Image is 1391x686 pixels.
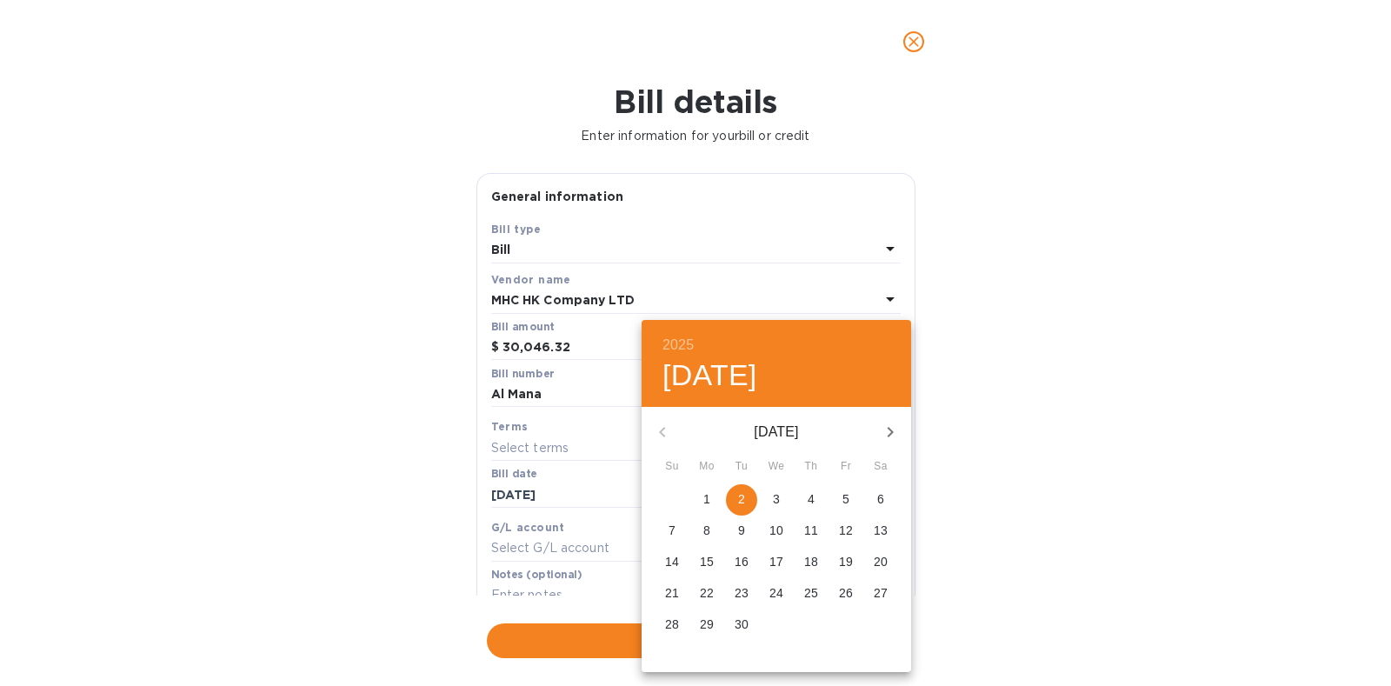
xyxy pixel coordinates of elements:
[839,522,853,539] p: 12
[874,584,888,602] p: 27
[656,516,688,547] button: 7
[726,547,757,578] button: 16
[703,490,710,508] p: 1
[877,490,884,508] p: 6
[795,458,827,476] span: Th
[691,609,722,641] button: 29
[865,458,896,476] span: Sa
[839,553,853,570] p: 19
[703,522,710,539] p: 8
[726,578,757,609] button: 23
[761,516,792,547] button: 10
[691,547,722,578] button: 15
[656,547,688,578] button: 14
[830,484,862,516] button: 5
[761,458,792,476] span: We
[804,522,818,539] p: 11
[656,458,688,476] span: Su
[795,484,827,516] button: 4
[726,458,757,476] span: Tu
[795,516,827,547] button: 11
[656,609,688,641] button: 28
[830,516,862,547] button: 12
[769,553,783,570] p: 17
[795,547,827,578] button: 18
[865,516,896,547] button: 13
[700,616,714,633] p: 29
[735,584,749,602] p: 23
[665,553,679,570] p: 14
[726,484,757,516] button: 2
[761,578,792,609] button: 24
[738,490,745,508] p: 2
[665,616,679,633] p: 28
[656,578,688,609] button: 21
[735,553,749,570] p: 16
[700,553,714,570] p: 15
[691,458,722,476] span: Mo
[874,553,888,570] p: 20
[665,584,679,602] p: 21
[874,522,888,539] p: 13
[726,516,757,547] button: 9
[808,490,815,508] p: 4
[738,522,745,539] p: 9
[691,484,722,516] button: 1
[830,578,862,609] button: 26
[735,616,749,633] p: 30
[865,547,896,578] button: 20
[761,484,792,516] button: 3
[700,584,714,602] p: 22
[662,357,757,394] button: [DATE]
[761,547,792,578] button: 17
[662,333,694,357] button: 2025
[865,578,896,609] button: 27
[691,578,722,609] button: 22
[839,584,853,602] p: 26
[842,490,849,508] p: 5
[865,484,896,516] button: 6
[773,490,780,508] p: 3
[726,609,757,641] button: 30
[769,584,783,602] p: 24
[804,553,818,570] p: 18
[795,578,827,609] button: 25
[804,584,818,602] p: 25
[691,516,722,547] button: 8
[830,547,862,578] button: 19
[669,522,676,539] p: 7
[683,422,869,443] p: [DATE]
[769,522,783,539] p: 10
[830,458,862,476] span: Fr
